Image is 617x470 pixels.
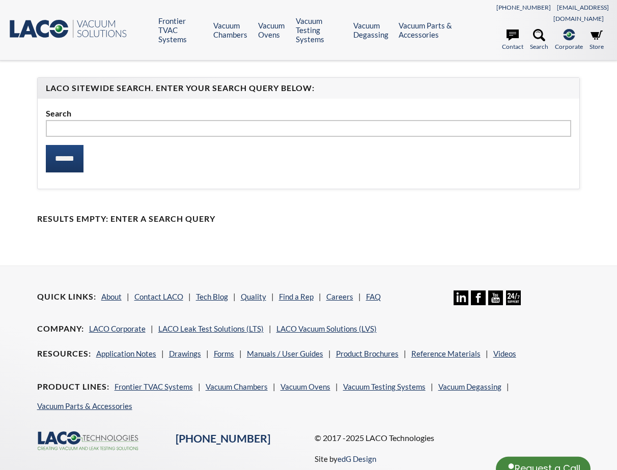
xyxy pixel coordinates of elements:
[241,292,266,301] a: Quality
[258,21,288,39] a: Vacuum Ovens
[158,324,264,333] a: LACO Leak Test Solutions (LTS)
[326,292,353,301] a: Careers
[37,381,109,392] h4: Product Lines
[493,349,516,358] a: Videos
[96,349,156,358] a: Application Notes
[46,107,572,120] label: Search
[37,291,96,302] h4: Quick Links
[315,453,376,465] p: Site by
[206,382,268,391] a: Vacuum Chambers
[46,83,572,94] h4: LACO Sitewide Search. Enter your Search Query Below:
[281,382,330,391] a: Vacuum Ovens
[338,454,376,463] a: edG Design
[134,292,183,301] a: Contact LACO
[169,349,201,358] a: Drawings
[553,4,609,22] a: [EMAIL_ADDRESS][DOMAIN_NAME]
[176,432,270,445] a: [PHONE_NUMBER]
[279,292,314,301] a: Find a Rep
[37,401,132,410] a: Vacuum Parts & Accessories
[411,349,481,358] a: Reference Materials
[101,292,122,301] a: About
[115,382,193,391] a: Frontier TVAC Systems
[506,298,521,307] a: 24/7 Support
[353,21,391,39] a: Vacuum Degassing
[37,214,580,224] h4: Results Empty: Enter a Search Query
[343,382,426,391] a: Vacuum Testing Systems
[590,29,604,51] a: Store
[247,349,323,358] a: Manuals / User Guides
[336,349,399,358] a: Product Brochures
[506,290,521,305] img: 24/7 Support Icon
[399,21,456,39] a: Vacuum Parts & Accessories
[366,292,381,301] a: FAQ
[315,431,580,445] p: © 2017 -2025 LACO Technologies
[502,29,523,51] a: Contact
[89,324,146,333] a: LACO Corporate
[158,16,206,44] a: Frontier TVAC Systems
[530,29,548,51] a: Search
[213,21,250,39] a: Vacuum Chambers
[214,349,234,358] a: Forms
[196,292,228,301] a: Tech Blog
[276,324,377,333] a: LACO Vacuum Solutions (LVS)
[37,348,91,359] h4: Resources
[37,324,84,334] h4: Company
[555,42,583,51] span: Corporate
[296,16,346,44] a: Vacuum Testing Systems
[496,4,551,11] a: [PHONE_NUMBER]
[438,382,501,391] a: Vacuum Degassing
